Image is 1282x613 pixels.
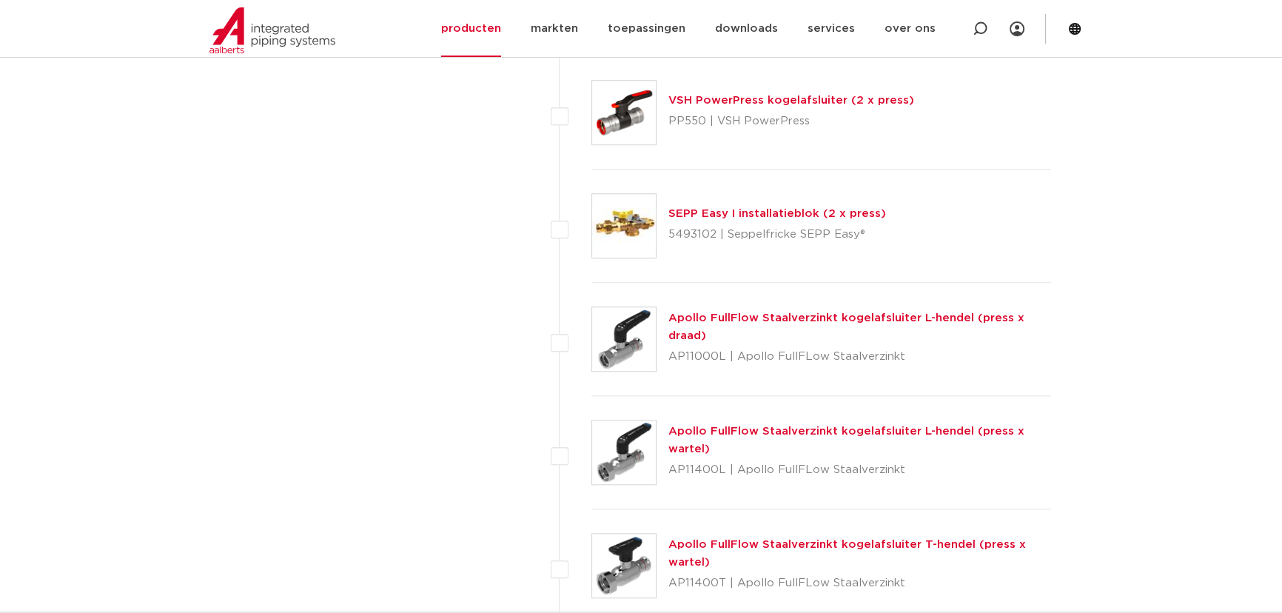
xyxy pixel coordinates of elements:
[668,110,914,133] p: PP550 | VSH PowerPress
[592,81,656,144] img: Thumbnail for VSH PowerPress kogelafsluiter (2 x press)
[592,194,656,258] img: Thumbnail for SEPP Easy I installatieblok (2 x press)
[592,307,656,371] img: Thumbnail for Apollo FullFlow Staalverzinkt kogelafsluiter L-hendel (press x draad)
[668,539,1026,568] a: Apollo FullFlow Staalverzinkt kogelafsluiter T-hendel (press x wartel)
[668,572,1051,595] p: AP11400T | Apollo FullFLow Staalverzinkt
[668,95,914,106] a: VSH PowerPress kogelafsluiter (2 x press)
[668,223,886,247] p: 5493102 | Seppelfricke SEPP Easy®
[668,426,1024,455] a: Apollo FullFlow Staalverzinkt kogelafsluiter L-hendel (press x wartel)
[668,345,1051,369] p: AP11000L | Apollo FullFLow Staalverzinkt
[668,208,886,219] a: SEPP Easy I installatieblok (2 x press)
[592,421,656,484] img: Thumbnail for Apollo FullFlow Staalverzinkt kogelafsluiter L-hendel (press x wartel)
[668,458,1051,482] p: AP11400L | Apollo FullFLow Staalverzinkt
[668,312,1024,341] a: Apollo FullFlow Staalverzinkt kogelafsluiter L-hendel (press x draad)
[592,534,656,597] img: Thumbnail for Apollo FullFlow Staalverzinkt kogelafsluiter T-hendel (press x wartel)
